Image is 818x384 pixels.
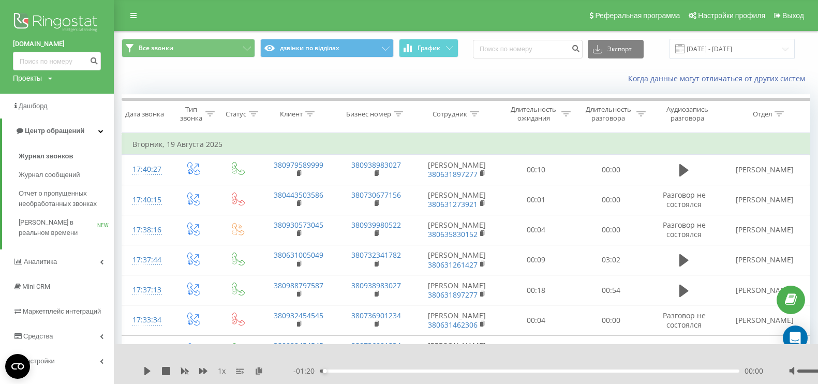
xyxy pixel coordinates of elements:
td: 00:00 [573,155,648,185]
a: 380736901234 [351,341,401,350]
td: 00:00 [573,305,648,335]
button: дзвінки по відділах [260,39,394,57]
td: 00:08 [499,335,574,365]
a: 380732341782 [351,250,401,260]
td: Вторник, 19 Августа 2025 [122,134,810,155]
span: 1 x [218,366,226,376]
span: Средства [23,332,53,340]
div: 17:37:44 [132,250,159,270]
a: 380635830152 [428,229,478,239]
td: 00:09 [499,245,574,275]
a: Когда данные могут отличаться от других систем [628,73,810,83]
a: 380979589999 [274,160,323,170]
td: [PERSON_NAME] [720,275,810,305]
span: Аналитика [24,258,57,265]
a: Журнал звонков [19,147,114,166]
div: 17:40:15 [132,190,159,210]
input: Поиск по номеру [13,52,101,70]
div: 17:38:16 [132,220,159,240]
div: Тип звонка [179,105,203,123]
td: [PERSON_NAME] [720,245,810,275]
a: 380938983027 [351,280,401,290]
div: Статус [226,110,246,119]
td: [PERSON_NAME] [415,245,499,275]
span: Маркетплейс интеграций [23,307,101,315]
a: 380631273921 [428,199,478,209]
span: [PERSON_NAME] в реальном времени [19,217,97,238]
td: [PERSON_NAME] [415,185,499,215]
a: 380631261427 [428,260,478,270]
button: Open CMP widget [5,354,30,379]
span: Mini CRM [22,283,50,290]
td: 00:54 [573,275,648,305]
a: Отчет о пропущенных необработанных звонках [19,184,114,213]
a: 380988797587 [274,280,323,290]
a: Центр обращений [2,119,114,143]
div: Open Intercom Messenger [783,326,808,350]
span: Журнал звонков [19,151,73,161]
td: [PERSON_NAME] [720,215,810,245]
a: [DOMAIN_NAME] [13,39,101,49]
td: [PERSON_NAME] [720,305,810,335]
input: Поиск по номеру [473,40,583,58]
td: [PERSON_NAME] [415,335,499,365]
td: 00:04 [499,305,574,335]
td: 00:00 [573,215,648,245]
td: [PERSON_NAME] [415,305,499,335]
td: 00:04 [499,215,574,245]
a: 380631897277 [428,290,478,300]
div: Клиент [280,110,303,119]
div: Дата звонка [125,110,164,119]
div: Проекты [13,73,42,83]
button: Экспорт [588,40,644,58]
a: 380631462306 [428,320,478,330]
td: 00:02 [573,335,648,365]
td: 03:02 [573,245,648,275]
a: 380443503586 [274,190,323,200]
div: Длительность ожидания [508,105,559,123]
span: Центр обращений [25,127,84,135]
span: Журнал сообщений [19,170,80,180]
a: 380932454545 [274,311,323,320]
span: Реферальная программа [595,11,680,20]
a: 380730677156 [351,190,401,200]
td: [PERSON_NAME] [415,275,499,305]
td: 00:18 [499,275,574,305]
td: 00:00 [573,185,648,215]
div: Аудиозапись разговора [658,105,718,123]
span: 00:00 [745,366,763,376]
span: Все звонки [139,44,173,52]
td: [PERSON_NAME] [415,155,499,185]
div: Сотрудник [433,110,467,119]
a: 380938983027 [351,160,401,170]
span: Дашборд [19,102,48,110]
a: [PERSON_NAME] в реальном времениNEW [19,213,114,242]
span: - 01:20 [293,366,320,376]
a: 380631897277 [428,169,478,179]
span: Отчет о пропущенных необработанных звонках [19,188,109,209]
img: Ringostat logo [13,10,101,36]
span: Разговор не состоялся [663,220,706,239]
span: Настройки профиля [698,11,765,20]
a: 380631005049 [274,250,323,260]
span: Выход [782,11,804,20]
td: [PERSON_NAME] [415,215,499,245]
div: Длительность разговора [583,105,634,123]
div: Отдел [753,110,772,119]
span: Разговор не состоялся [663,190,706,209]
div: 17:32:55 [132,341,159,361]
button: Все звонки [122,39,255,57]
div: 17:40:27 [132,159,159,180]
div: Accessibility label [323,369,327,373]
span: График [418,45,440,52]
td: [PERSON_NAME] [720,155,810,185]
a: Журнал сообщений [19,166,114,184]
span: Разговор не состоялся [663,311,706,330]
div: Бизнес номер [346,110,391,119]
td: 00:01 [499,185,574,215]
a: 380736901234 [351,311,401,320]
span: Настройки [22,357,55,365]
div: 17:37:13 [132,280,159,300]
a: 380930573045 [274,220,323,230]
div: 17:33:34 [132,310,159,330]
